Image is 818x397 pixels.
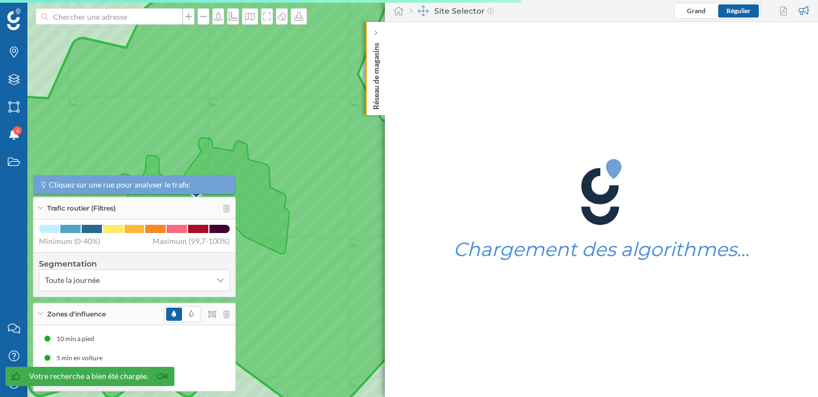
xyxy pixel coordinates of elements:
[23,8,63,18] span: Support
[45,275,100,286] span: Toute la journée
[47,309,106,319] span: Zones d'influence
[7,8,21,30] img: Logo Geoblink
[29,371,149,382] div: Votre recherche a bien été chargée.
[47,203,116,213] span: Trafic routier (Filtres)
[687,7,706,15] span: Grand
[726,7,751,15] span: Régulier
[56,353,108,364] div: 5 min en voiture
[453,239,749,260] h1: Chargement des algorithmes…
[16,125,19,136] span: 4
[49,179,190,190] span: Cliquez sur une rue pour analyser le trafic
[418,5,429,16] img: dashboards-manager.svg
[371,38,382,110] p: Réseau de magasins
[152,236,230,247] span: Maximum (99,7-100%)
[39,236,100,247] span: Minimum (0-40%)
[56,333,100,344] div: 10 min à pied
[154,370,172,383] a: Ok
[410,5,494,16] div: Site Selector
[39,258,230,269] h4: Segmentation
